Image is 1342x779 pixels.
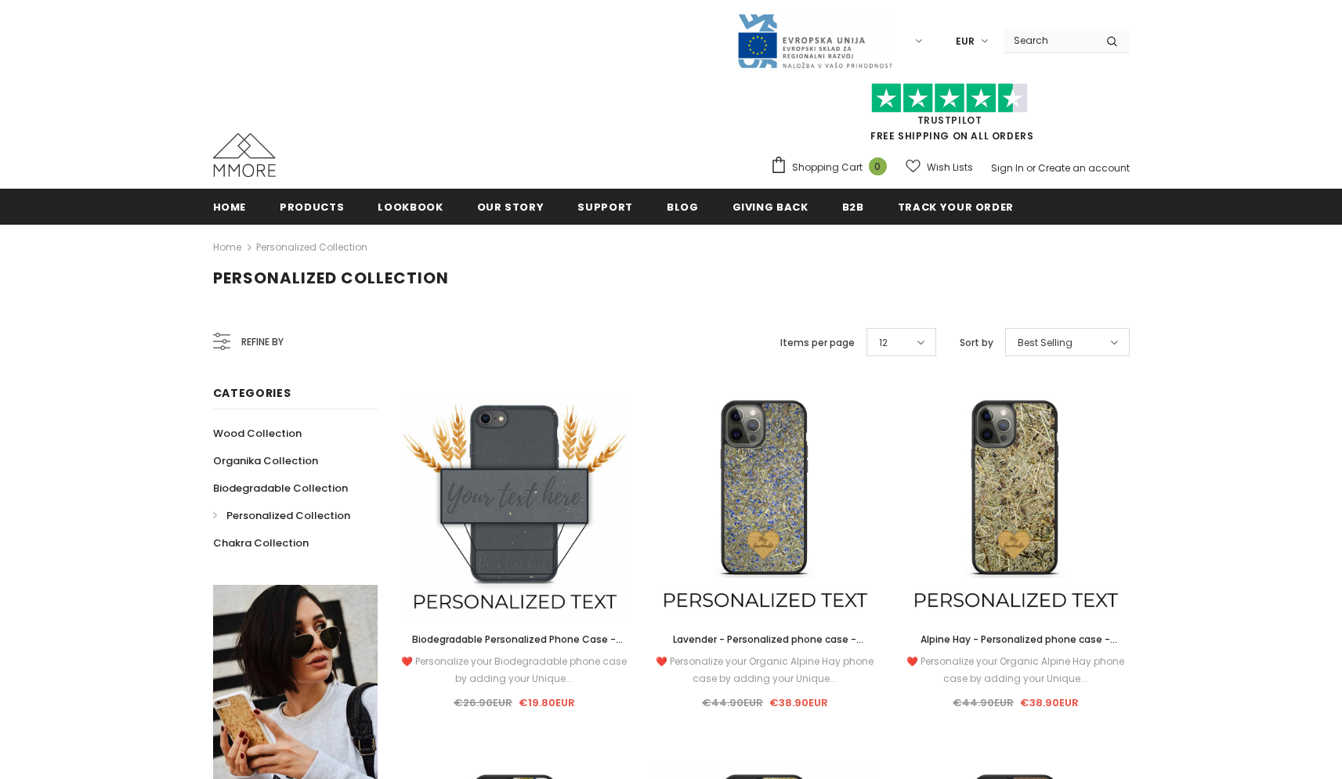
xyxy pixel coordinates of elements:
span: 12 [879,335,888,351]
img: MMORE Cases [213,133,276,177]
a: Lavender - Personalized phone case - Personalized gift [651,631,878,648]
span: Biodegradable Personalized Phone Case - Black [412,633,623,663]
span: €38.90EUR [1020,695,1079,710]
span: Home [213,200,247,215]
a: Home [213,189,247,224]
a: Trustpilot [917,114,982,127]
span: Best Selling [1018,335,1073,351]
a: Wish Lists [906,153,973,181]
a: Giving back [732,189,808,224]
img: Javni Razpis [736,13,893,70]
img: Trust Pilot Stars [871,83,1028,114]
a: Javni Razpis [736,34,893,47]
span: €44.90EUR [953,695,1014,710]
a: Organika Collection [213,447,318,474]
div: ❤️ Personalize your Organic Alpine Hay phone case by adding your Unique... [902,653,1129,687]
span: Track your order [898,200,1014,215]
span: Personalized Collection [226,508,350,523]
span: Products [280,200,344,215]
a: Personalized Collection [213,502,350,529]
span: €38.90EUR [769,695,828,710]
span: €44.90EUR [702,695,763,710]
span: Wood Collection [213,426,302,441]
a: Products [280,189,344,224]
a: Track your order [898,189,1014,224]
span: B2B [842,200,864,215]
label: Items per page [780,335,855,351]
span: Lookbook [378,200,443,215]
div: ❤️ Personalize your Biodegradable phone case by adding your Unique... [401,653,628,687]
span: Categories [213,385,291,401]
a: Chakra Collection [213,529,309,557]
span: Personalized Collection [213,267,449,289]
span: Refine by [241,334,284,351]
a: Create an account [1038,161,1130,175]
a: Biodegradable Personalized Phone Case - Black [401,631,628,648]
span: Biodegradable Collection [213,481,348,496]
div: ❤️ Personalize your Organic Alpine Hay phone case by adding your Unique... [651,653,878,687]
a: Biodegradable Collection [213,474,348,502]
span: Chakra Collection [213,536,309,550]
a: Wood Collection [213,420,302,447]
span: Lavender - Personalized phone case - Personalized gift [673,633,863,663]
a: Our Story [477,189,544,224]
span: Giving back [732,200,808,215]
span: Shopping Cart [792,160,863,175]
span: Alpine Hay - Personalized phone case - Personalized gift [921,633,1117,663]
a: Personalized Collection [256,240,367,254]
span: or [1026,161,1036,175]
span: Our Story [477,200,544,215]
input: Search Site [1004,29,1094,52]
span: FREE SHIPPING ON ALL ORDERS [770,90,1130,142]
span: support [577,200,633,215]
a: Home [213,238,241,257]
span: 0 [869,157,887,175]
a: Lookbook [378,189,443,224]
a: Sign In [991,161,1024,175]
a: Blog [667,189,699,224]
span: €26.90EUR [454,695,512,710]
span: Organika Collection [213,453,318,468]
a: support [577,189,633,224]
a: B2B [842,189,864,224]
span: Wish Lists [927,160,973,175]
a: Shopping Cart 0 [770,156,895,179]
span: €19.80EUR [519,695,575,710]
span: EUR [956,34,975,49]
span: Blog [667,200,699,215]
label: Sort by [960,335,993,351]
a: Alpine Hay - Personalized phone case - Personalized gift [902,631,1129,648]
